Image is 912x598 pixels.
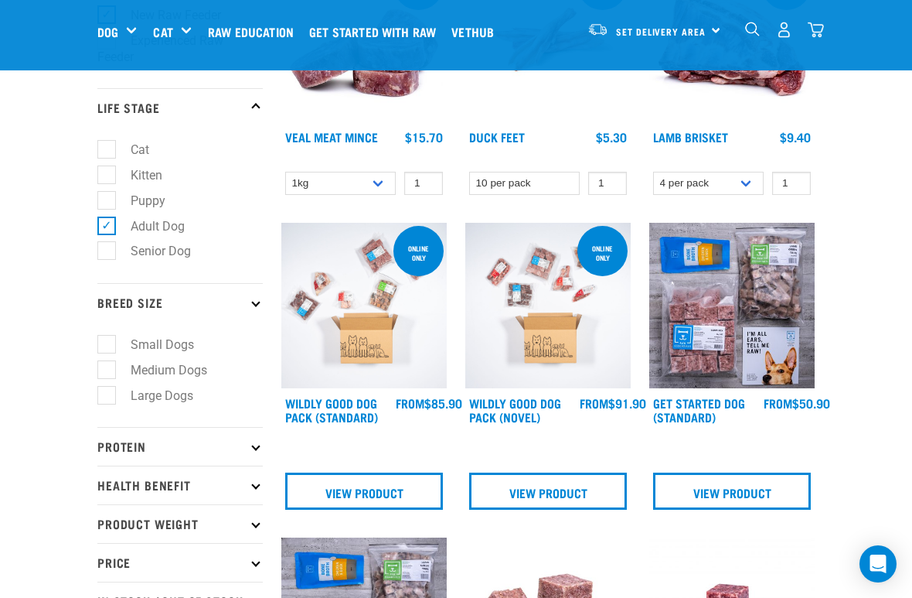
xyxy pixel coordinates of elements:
a: Wildly Good Dog Pack (Novel) [469,399,561,420]
span: Set Delivery Area [616,29,706,34]
label: Large Dogs [106,386,199,405]
img: home-icon-1@2x.png [745,22,760,36]
p: Life Stage [97,88,263,127]
div: $91.90 [580,396,646,410]
label: Medium Dogs [106,361,213,380]
span: FROM [580,399,608,406]
img: Dog 0 2sec [281,223,447,388]
img: van-moving.png [587,22,608,36]
span: FROM [764,399,792,406]
img: Dog Novel 0 2sec [465,223,631,388]
p: Breed Size [97,283,263,322]
a: Dog [97,22,118,41]
label: Kitten [106,166,168,185]
p: Price [97,543,263,582]
a: Raw Education [204,1,305,63]
img: NSP Dog Standard Update [649,223,815,388]
a: Get started with Raw [305,1,447,63]
input: 1 [588,172,627,196]
div: $50.90 [764,396,830,410]
p: Health Benefit [97,466,263,504]
label: Cat [106,140,155,159]
a: Get Started Dog (Standard) [653,399,745,420]
div: $85.90 [396,396,462,410]
input: 1 [404,172,443,196]
label: Senior Dog [106,241,197,261]
span: FROM [396,399,424,406]
div: Online Only [577,237,628,269]
a: Cat [153,22,172,41]
img: user.png [776,22,792,38]
a: Wildly Good Dog Pack (Standard) [285,399,378,420]
div: $15.70 [405,130,443,144]
div: Online Only [393,237,444,269]
label: Small Dogs [106,335,200,354]
p: Product Weight [97,504,263,543]
a: View Product [653,473,811,510]
div: $5.30 [596,130,627,144]
a: Lamb Brisket [653,133,728,140]
a: Duck Feet [469,133,525,140]
input: 1 [772,172,811,196]
img: home-icon@2x.png [808,22,824,38]
p: Protein [97,427,263,466]
label: Puppy [106,191,172,210]
a: View Product [469,473,627,510]
div: Open Intercom Messenger [859,545,897,583]
div: $9.40 [780,130,811,144]
a: View Product [285,473,443,510]
label: Adult Dog [106,217,191,236]
a: Veal Meat Mince [285,133,378,140]
a: Vethub [447,1,505,63]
